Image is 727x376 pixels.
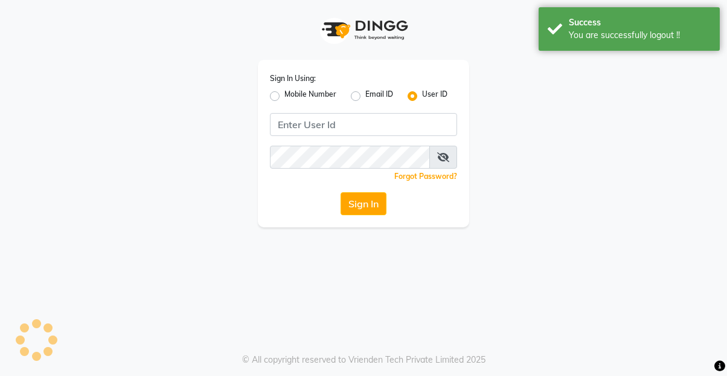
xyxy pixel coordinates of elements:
[270,113,457,136] input: Username
[394,172,457,181] a: Forgot Password?
[341,192,386,215] button: Sign In
[422,89,447,103] label: User ID
[569,16,711,29] div: Success
[270,146,430,169] input: Username
[270,73,316,84] label: Sign In Using:
[284,89,336,103] label: Mobile Number
[569,29,711,42] div: You are successfully logout !!
[365,89,393,103] label: Email ID
[315,12,412,48] img: logo1.svg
